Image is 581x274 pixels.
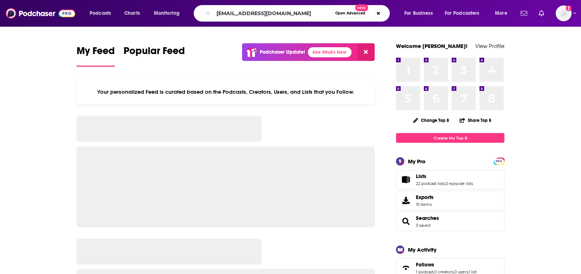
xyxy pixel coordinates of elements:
[77,45,115,67] a: My Feed
[440,8,490,19] button: open menu
[518,7,530,19] a: Show notifications dropdown
[416,261,434,268] span: Follows
[459,113,492,127] button: Share Top 8
[536,7,547,19] a: Show notifications dropdown
[120,8,144,19] a: Charts
[556,5,572,21] span: Logged in as hconnor
[404,8,433,18] span: For Business
[408,158,426,165] div: My Pro
[77,80,375,104] div: Your personalized Feed is curated based on the Podcasts, Creators, Users, and Lists that you Follow.
[149,8,189,19] button: open menu
[260,49,305,55] p: Podchaser Update!
[335,12,365,15] span: Open Advanced
[355,4,368,11] span: New
[396,133,504,143] a: Create My Top 8
[90,8,111,18] span: Podcasts
[399,216,413,226] a: Searches
[475,43,504,49] a: View Profile
[556,5,572,21] button: Show profile menu
[399,174,413,185] a: Lists
[416,223,430,228] a: 3 saved
[495,158,503,164] a: PRO
[416,261,477,268] a: Follows
[396,170,504,189] span: Lists
[445,8,479,18] span: For Podcasters
[416,173,473,180] a: Lists
[416,202,434,207] span: 15 items
[332,9,369,18] button: Open AdvancedNew
[446,181,473,186] a: 0 episode lists
[396,43,468,49] a: Welcome [PERSON_NAME]!
[201,5,397,22] div: Search podcasts, credits, & more...
[124,45,185,67] a: Popular Feed
[399,195,413,205] span: Exports
[416,194,434,200] span: Exports
[490,8,516,19] button: open menu
[399,263,413,273] a: Follows
[416,173,426,180] span: Lists
[308,47,352,57] a: See What's New
[154,8,180,18] span: Monitoring
[495,159,503,164] span: PRO
[495,8,507,18] span: More
[396,191,504,210] a: Exports
[556,5,572,21] img: User Profile
[399,8,442,19] button: open menu
[409,116,453,125] button: Change Top 8
[408,246,436,253] div: My Activity
[566,5,572,11] svg: Add a profile image
[85,8,120,19] button: open menu
[77,45,115,61] span: My Feed
[124,8,140,18] span: Charts
[396,212,504,231] span: Searches
[416,215,439,221] a: Searches
[445,181,446,186] span: ,
[6,6,75,20] img: Podchaser - Follow, Share and Rate Podcasts
[124,45,185,61] span: Popular Feed
[214,8,332,19] input: Search podcasts, credits, & more...
[416,181,445,186] a: 22 podcast lists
